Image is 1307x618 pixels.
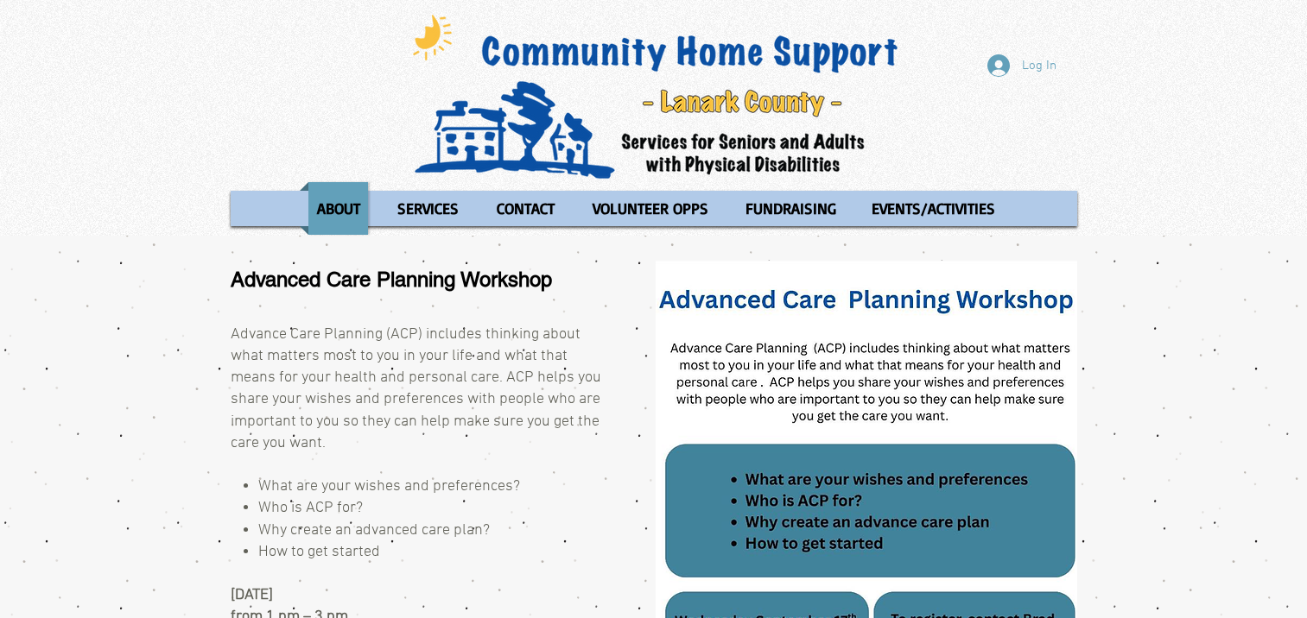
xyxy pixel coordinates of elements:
a: FUNDRAISING [729,182,851,235]
p: VOLUNTEER OPPS [585,182,716,235]
button: Log In [975,49,1069,82]
span: Advanced Care Planning Workshop [231,268,552,291]
span: What are your wishes and preferences? [258,477,520,495]
a: CONTACT [479,182,572,235]
a: ABOUT [300,182,377,235]
a: EVENTS/ACTIVITIES [855,182,1012,235]
nav: Site [231,182,1077,235]
span: How to get started ​ [258,543,380,561]
span: Log In [1016,57,1063,75]
span: Why create an advanced care plan? [258,521,490,539]
a: SERVICES [381,182,475,235]
p: SERVICES [390,182,466,235]
p: EVENTS/ACTIVITIES [864,182,1003,235]
p: CONTACT [489,182,562,235]
p: ABOUT [309,182,368,235]
span: Who is ACP for? [258,499,363,517]
span: Advance Care Planning (ACP) includes thinking about what matters most to you in your life and wha... [231,325,601,452]
p: FUNDRAISING [738,182,844,235]
a: VOLUNTEER OPPS [576,182,725,235]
